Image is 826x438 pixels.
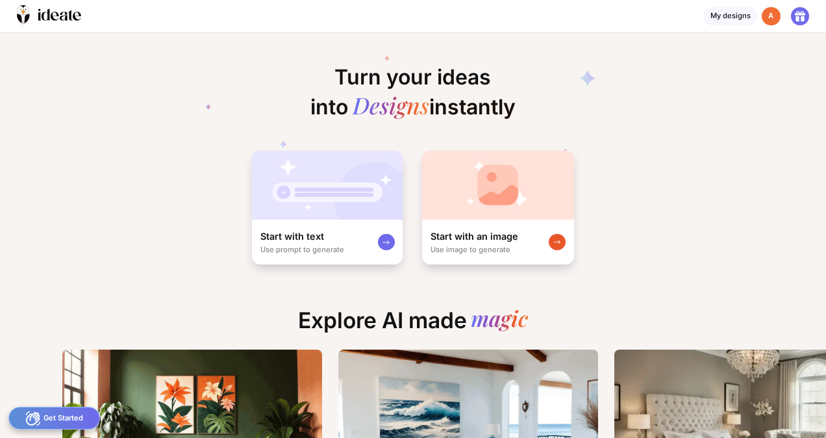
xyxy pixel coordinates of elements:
[290,307,536,342] div: Explore AI made
[471,307,528,333] div: magic
[703,7,757,26] div: My designs
[260,245,344,254] div: Use prompt to generate
[431,245,510,254] div: Use image to generate
[8,407,100,430] div: Get Started
[252,151,403,220] img: startWithTextCardBg.jpg
[431,230,518,242] div: Start with an image
[260,230,324,242] div: Start with text
[762,7,781,26] div: A
[422,151,574,220] img: startWithImageCardBg.jpg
